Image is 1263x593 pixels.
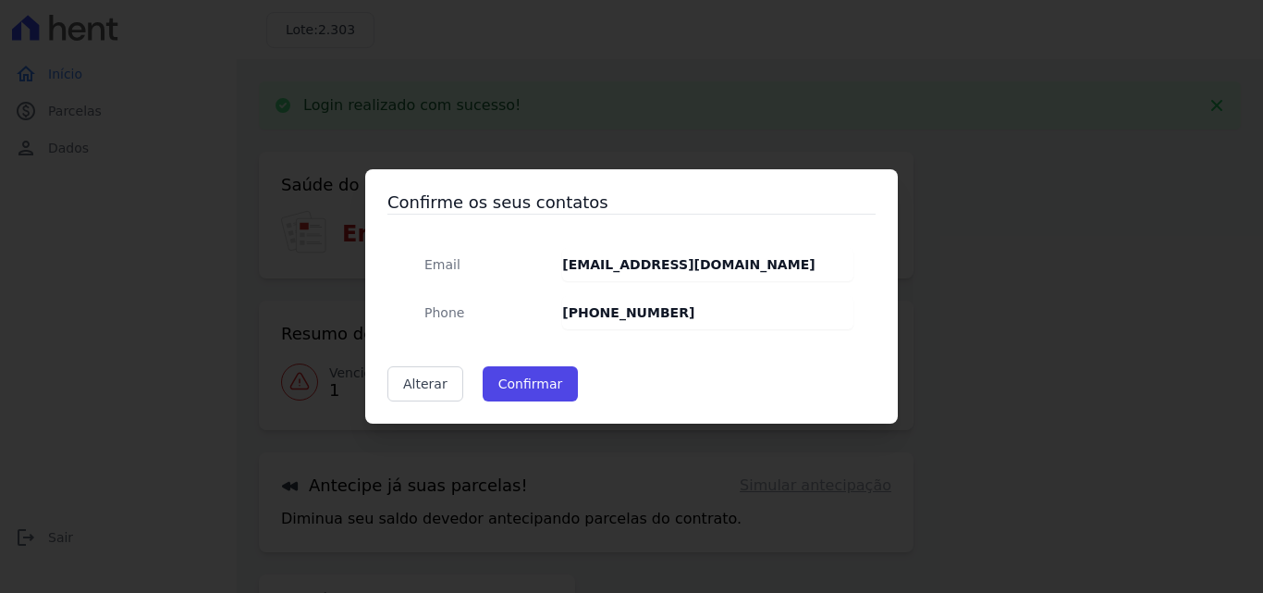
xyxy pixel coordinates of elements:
[387,366,463,402] a: Alterar
[387,191,876,214] h3: Confirme os seus contatos
[424,257,460,272] span: translation missing: pt-BR.public.contracts.modal.confirmation.email
[424,305,464,320] span: translation missing: pt-BR.public.contracts.modal.confirmation.phone
[562,257,815,272] strong: [EMAIL_ADDRESS][DOMAIN_NAME]
[483,366,579,402] button: Confirmar
[562,305,694,320] strong: [PHONE_NUMBER]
